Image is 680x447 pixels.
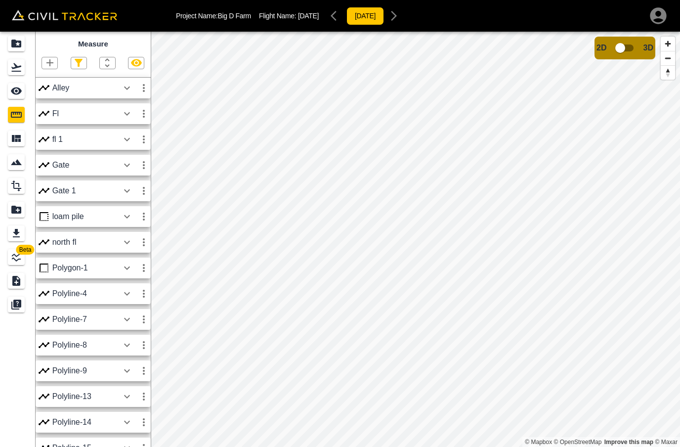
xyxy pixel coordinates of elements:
[643,44,653,52] span: 3D
[525,439,552,446] a: Mapbox
[298,12,319,20] span: [DATE]
[259,12,319,20] p: Flight Name:
[346,7,384,25] button: [DATE]
[655,439,678,446] a: Maxar
[12,10,117,21] img: Civil Tracker
[604,439,653,446] a: Map feedback
[661,65,675,80] button: Reset bearing to north
[661,51,675,65] button: Zoom out
[554,439,602,446] a: OpenStreetMap
[661,37,675,51] button: Zoom in
[176,12,251,20] p: Project Name: Big D Farm
[596,44,606,52] span: 2D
